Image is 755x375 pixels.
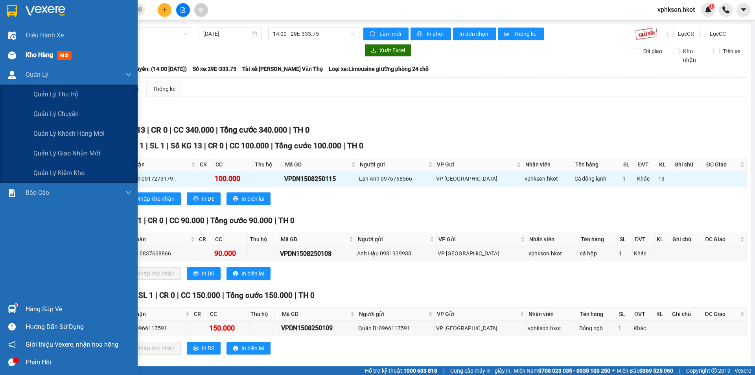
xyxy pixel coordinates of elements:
span: CR 0 [159,291,175,300]
button: printerIn DS [187,192,221,205]
span: Làm mới [379,30,402,38]
span: question-circle [8,323,16,331]
td: VPDN1508250115 [283,171,358,187]
button: downloadNhập kho nhận [122,267,181,280]
span: CC 340.000 [173,125,214,135]
button: plus [158,3,171,17]
div: Anh Hậu 0931939933 [357,249,435,258]
div: VP [GEOGRAPHIC_DATA] [436,174,522,183]
span: Lọc CR [675,30,695,38]
div: VP [GEOGRAPHIC_DATA] [436,324,525,333]
span: | [216,125,218,135]
span: Loại xe: Limousine giường phòng 24 chỗ [329,65,429,73]
span: Đã giao [640,47,665,55]
span: TH 0 [298,291,315,300]
span: In phơi [427,30,445,38]
sup: 1 [15,304,17,306]
button: printerIn biên lai [226,342,271,355]
td: VP Đà Nẵng [436,246,527,261]
span: Trên xe [720,47,743,55]
button: bar-chartThống kê [498,28,544,40]
span: | [169,125,171,135]
span: Kho nhận [680,47,707,64]
span: Tài xế: [PERSON_NAME] Văn Thọ [242,65,323,73]
span: close-circle [138,7,142,12]
th: CR [197,233,213,246]
span: Điều hành xe [26,30,64,40]
button: printerIn biên lai [226,192,271,205]
th: KL [657,158,672,171]
div: 1 [618,324,630,333]
span: Quản lý kiểm kho [33,168,85,178]
span: Giới thiệu Vexere, nhận hoa hồng [26,340,118,349]
span: Cung cấp máy in - giấy in: [450,366,512,375]
span: In biên lai [241,194,264,203]
div: Khác [633,324,653,333]
span: printer [233,345,238,352]
span: In đơn chọn [459,30,490,38]
span: CR 0 [148,216,164,225]
button: downloadXuất Excel [365,44,411,57]
span: | [206,216,208,225]
div: VP [GEOGRAPHIC_DATA] [438,249,526,258]
span: printer [193,345,199,352]
span: Số KG 13 [171,141,202,150]
span: Xuất Excel [379,46,405,55]
button: printerIn DS [187,267,221,280]
span: printer [193,271,199,277]
span: down [125,190,132,196]
th: KL [654,308,670,321]
th: SL [621,158,636,171]
span: Quản lý thu hộ [33,89,79,99]
span: Quản Lý [26,70,48,79]
div: Quân Bi 0966117591 [115,324,190,333]
button: downloadNhập kho nhận [122,342,181,355]
img: icon-new-feature [705,6,712,13]
span: Quản lý khách hàng mới [33,129,105,139]
th: Nhân viên [527,308,578,321]
span: caret-down [740,6,747,13]
th: ĐVT [636,158,657,171]
th: Thu hộ [248,233,279,246]
div: 100.000 [215,173,251,184]
span: | [167,141,169,150]
span: ĐC Giao [705,235,738,244]
span: Người gửi [358,235,429,244]
span: aim [198,7,204,13]
span: | [146,141,148,150]
span: printer [233,196,238,202]
th: CC [213,233,248,246]
span: Đơn 1 [123,141,144,150]
img: warehouse-icon [8,31,16,40]
span: printer [193,196,199,202]
th: Ghi chú [670,233,703,246]
span: Mã GD [281,235,348,244]
span: printer [233,271,238,277]
span: Số xe: 29E-333.75 [193,65,236,73]
span: TH 0 [347,141,363,150]
span: Quản lý chuyến [33,109,79,119]
span: | [204,141,206,150]
span: Kho hàng [26,51,53,59]
span: | [679,366,680,375]
strong: 0369 525 060 [639,368,673,374]
span: SL 1 [138,291,153,300]
div: VPDN1508250109 [281,323,356,333]
span: Người gửi [360,160,427,169]
td: VP Đà Nẵng [435,321,526,336]
span: | [343,141,345,150]
span: 1 [710,4,713,9]
img: phone-icon [722,6,729,13]
span: message [8,358,16,366]
img: 9k= [635,28,657,40]
div: 1 [619,249,631,258]
span: down [125,72,132,78]
div: Hướng dẫn sử dụng [26,321,132,333]
th: CC [214,158,252,171]
th: SL [618,233,633,246]
span: CC 100.000 [230,141,269,150]
div: VPDN1508250108 [280,249,354,259]
span: copyright [711,368,717,373]
div: Cá đông lạnh [575,174,620,183]
span: Tổng cước 340.000 [220,125,287,135]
